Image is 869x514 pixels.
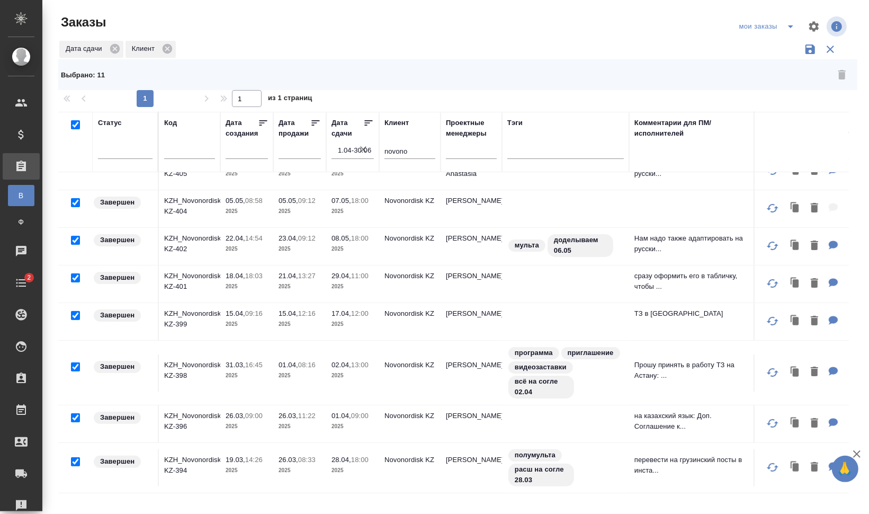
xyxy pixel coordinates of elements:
[332,206,374,217] p: 2025
[8,211,34,233] a: Ф
[245,272,263,280] p: 18:03
[164,360,215,381] p: KZH_Novonordisk-KZ-398
[634,455,751,476] p: перевести на грузинский посты в инста...
[245,309,263,317] p: 09:16
[298,309,316,317] p: 12:16
[332,421,374,432] p: 2025
[245,361,263,369] p: 16:45
[820,39,840,59] button: Сбросить фильтры
[226,234,245,242] p: 22.04,
[13,217,29,227] span: Ф
[100,197,135,208] p: Завершен
[298,272,316,280] p: 13:27
[3,270,40,296] a: 2
[801,14,827,39] span: Настроить таблицу
[332,456,351,464] p: 28.04,
[279,272,298,280] p: 21.04,
[279,169,321,179] p: 2025
[279,421,321,432] p: 2025
[332,169,374,179] p: 2025
[164,271,215,292] p: KZH_Novonordisk-KZ-401
[832,456,858,482] button: 🙏
[279,412,298,420] p: 26.03,
[805,457,823,478] button: Удалить
[384,196,435,206] p: Novonordisk KZ
[384,411,435,421] p: Novonordisk KZ
[226,169,268,179] p: 2025
[332,319,374,330] p: 2025
[93,455,153,469] div: Выставляет КМ при направлении счета или после выполнения всех работ/сдачи заказа клиенту. Окончат...
[332,361,351,369] p: 02.04,
[507,448,624,488] div: полумульта, расш на согле 28.03
[760,233,785,259] button: Обновить
[332,281,374,292] p: 2025
[634,118,751,139] div: Комментарии для ПМ/исполнителей
[100,272,135,283] p: Завершен
[507,233,624,258] div: мульта, доделываем 06.05
[245,197,263,205] p: 08:58
[61,71,105,79] span: Выбрано : 11
[279,118,310,139] div: Дата продажи
[760,360,785,385] button: Обновить
[93,308,153,323] div: Выставляет КМ при направлении счета или после выполнения всех работ/сдачи заказа клиенту. Окончат...
[805,198,823,219] button: Удалить
[836,458,854,480] span: 🙏
[100,361,135,372] p: Завершен
[785,361,805,383] button: Клонировать
[58,14,106,31] span: Заказы
[226,244,268,254] p: 2025
[351,272,369,280] p: 11:00
[634,411,751,432] p: на казахский язык: Доп. Соглашение к...
[446,118,497,139] div: Проектные менеджеры
[785,198,805,219] button: Клонировать
[332,197,351,205] p: 07.05,
[800,39,820,59] button: Сохранить фильтры
[245,412,263,420] p: 09:00
[164,411,215,432] p: KZH_Novonordisk-KZ-396
[226,456,245,464] p: 19.03,
[8,185,34,206] a: В
[441,405,502,442] td: [PERSON_NAME]
[100,456,135,467] p: Завершен
[351,234,369,242] p: 18:00
[298,234,316,242] p: 09:12
[279,281,321,292] p: 2025
[384,118,409,128] div: Клиент
[805,413,823,435] button: Удалить
[226,281,268,292] p: 2025
[279,361,298,369] p: 01.04,
[279,206,321,217] p: 2025
[760,271,785,296] button: Обновить
[268,92,312,107] span: из 1 страниц
[515,376,568,397] p: всё на согле 02.04
[226,421,268,432] p: 2025
[332,412,351,420] p: 01.04,
[515,464,568,485] p: расш на согле 28.03
[634,360,751,381] p: Прошу принять в работу ТЗ на Астану: ...
[441,303,502,340] td: [PERSON_NAME]
[441,355,502,392] td: [PERSON_NAME]
[823,273,844,295] button: Для ПМ: сразу оформить его в табличку, чтобы текст перевода был ровно к оригинальному тексту Прос...
[332,244,374,254] p: 2025
[760,411,785,436] button: Обновить
[351,361,369,369] p: 13:00
[351,309,369,317] p: 12:00
[93,196,153,210] div: Выставляет КМ при направлении счета или после выполнения всех работ/сдачи заказа клиенту. Окончат...
[279,465,321,476] p: 2025
[351,197,369,205] p: 18:00
[384,455,435,465] p: Novonordisk KZ
[279,319,321,330] p: 2025
[634,308,751,319] p: ТЗ в [GEOGRAPHIC_DATA]
[245,234,263,242] p: 14:54
[785,457,805,478] button: Клонировать
[823,457,844,478] button: Для ПМ: перевести на грузинский посты в инстаграм во вложении в архиве Помимо перевода было бы зд...
[21,272,37,283] span: 2
[441,265,502,303] td: [PERSON_NAME]
[100,412,135,423] p: Завершен
[93,411,153,425] div: Выставляет КМ при направлении счета или после выполнения всех работ/сдачи заказа клиенту. Окончат...
[568,348,614,358] p: приглашение
[226,309,245,317] p: 15.04,
[351,412,369,420] p: 09:00
[332,234,351,242] p: 08.05,
[100,310,135,321] p: Завершен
